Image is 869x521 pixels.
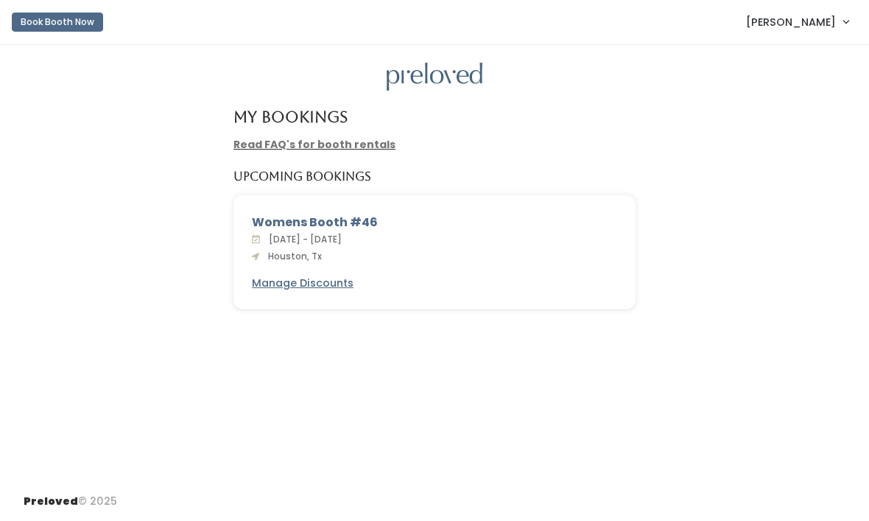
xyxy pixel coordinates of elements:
span: [PERSON_NAME] [746,14,836,30]
div: © 2025 [24,482,117,509]
img: preloved logo [387,63,482,91]
a: Book Booth Now [12,6,103,38]
u: Manage Discounts [252,276,353,290]
div: Womens Booth #46 [252,214,617,231]
span: Preloved [24,494,78,508]
h4: My Bookings [233,108,348,125]
a: [PERSON_NAME] [731,6,863,38]
span: [DATE] - [DATE] [263,233,342,245]
h5: Upcoming Bookings [233,170,371,183]
a: Read FAQ's for booth rentals [233,137,395,152]
span: Houston, Tx [262,250,322,262]
a: Manage Discounts [252,276,353,291]
button: Book Booth Now [12,13,103,32]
